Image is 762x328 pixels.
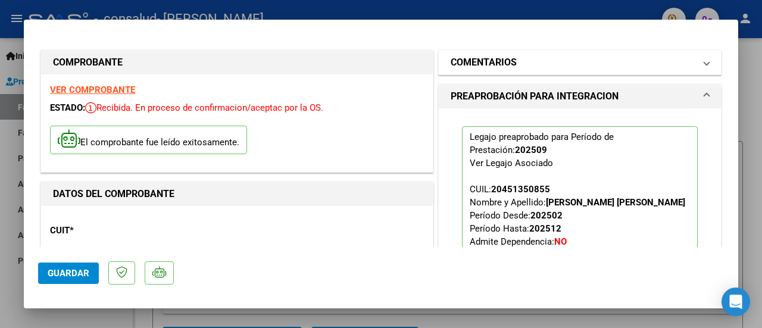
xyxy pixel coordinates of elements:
[530,210,563,221] strong: 202502
[491,183,550,196] div: 20451350855
[439,85,721,108] mat-expansion-panel-header: PREAPROBACIÓN PARA INTEGRACION
[470,157,553,170] div: Ver Legajo Asociado
[451,89,619,104] h1: PREAPROBACIÓN PARA INTEGRACION
[439,108,721,325] div: PREAPROBACIÓN PARA INTEGRACION
[50,102,85,113] span: ESTADO:
[515,145,547,155] strong: 202509
[85,102,323,113] span: Recibida. En proceso de confirmacion/aceptac por la OS.
[50,126,247,155] p: El comprobante fue leído exitosamente.
[53,188,174,199] strong: DATOS DEL COMPROBANTE
[38,263,99,284] button: Guardar
[722,288,750,316] div: Open Intercom Messenger
[529,223,561,234] strong: 202512
[53,57,123,68] strong: COMPROBANTE
[451,55,517,70] h1: COMENTARIOS
[470,184,685,260] span: CUIL: Nombre y Apellido: Período Desde: Período Hasta: Admite Dependencia:
[439,51,721,74] mat-expansion-panel-header: COMENTARIOS
[546,197,685,208] strong: [PERSON_NAME] [PERSON_NAME]
[462,126,698,298] p: Legajo preaprobado para Período de Prestación:
[50,85,135,95] a: VER COMPROBANTE
[554,236,567,247] strong: NO
[48,268,89,279] span: Guardar
[50,224,162,238] p: CUIT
